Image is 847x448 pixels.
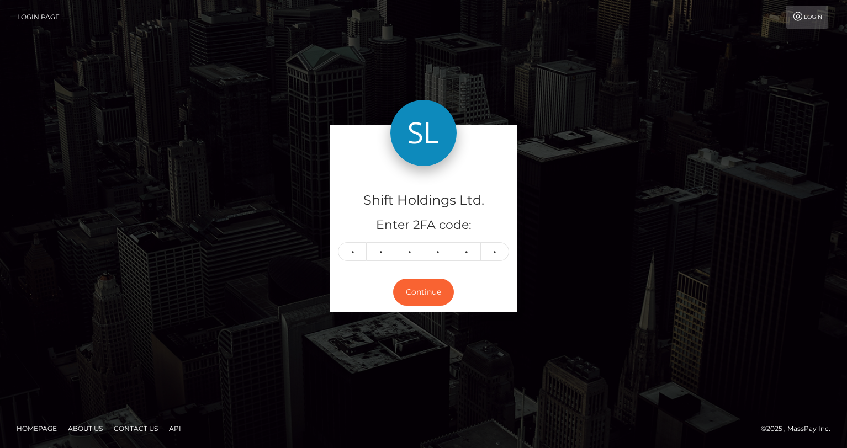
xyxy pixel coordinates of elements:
h5: Enter 2FA code: [338,217,509,234]
a: Login [786,6,828,29]
a: Homepage [12,420,61,437]
a: About Us [63,420,107,437]
div: © 2025 , MassPay Inc. [761,423,839,435]
button: Continue [393,279,454,306]
a: Login Page [17,6,60,29]
img: Shift Holdings Ltd. [390,100,457,166]
a: Contact Us [109,420,162,437]
h4: Shift Holdings Ltd. [338,191,509,210]
a: API [165,420,186,437]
